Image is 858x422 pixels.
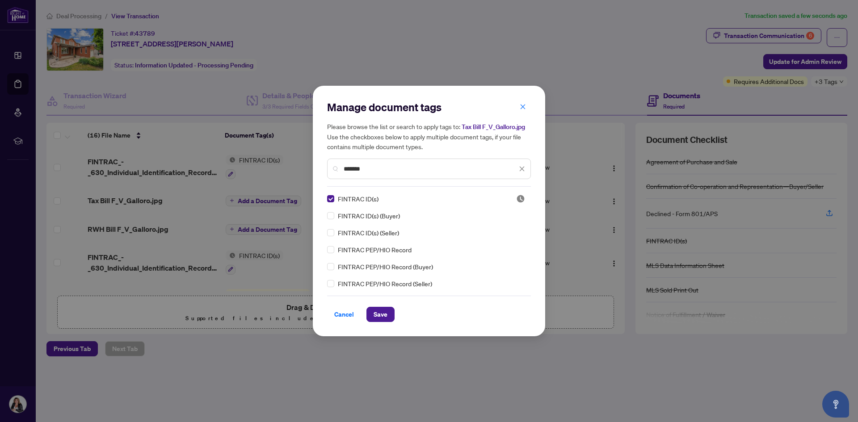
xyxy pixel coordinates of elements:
img: status [516,194,525,203]
span: Pending Review [516,194,525,203]
span: close [519,166,525,172]
span: FINTRAC PEP/HIO Record (Buyer) [338,262,433,272]
h5: Please browse the list or search to apply tags to: Use the checkboxes below to apply multiple doc... [327,121,531,151]
button: Open asap [822,391,849,418]
span: Save [374,307,387,322]
span: FINTRAC ID(s) (Buyer) [338,211,400,221]
span: FINTRAC ID(s) [338,194,379,204]
span: close [520,104,526,110]
button: Cancel [327,307,361,322]
span: FINTRAC ID(s) (Seller) [338,228,399,238]
span: Tax Bill F_V_Galloro.jpg [462,123,525,131]
button: Save [366,307,395,322]
span: FINTRAC PEP/HIO Record (Seller) [338,279,432,288]
h2: Manage document tags [327,100,531,114]
span: Cancel [334,307,354,322]
span: FINTRAC PEP/HIO Record [338,245,412,255]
